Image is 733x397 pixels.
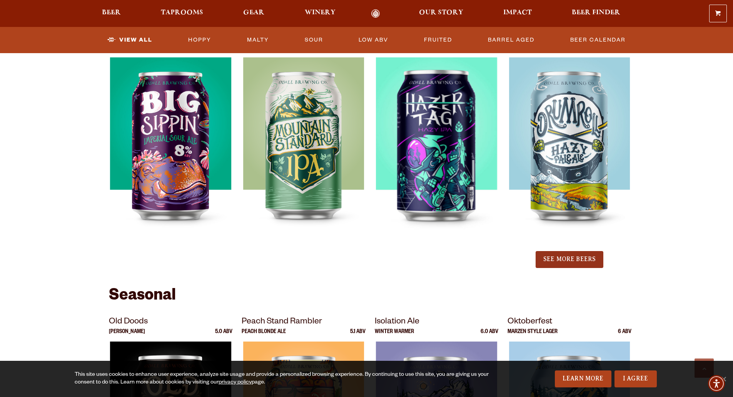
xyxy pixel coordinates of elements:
[110,57,231,250] img: Big Sippin’
[305,10,336,16] span: Winery
[375,31,499,250] a: Hazer Tag Hazy IPA 6 ABV Hazer Tag Hazer Tag
[567,31,629,49] a: Beer Calendar
[503,10,532,16] span: Impact
[509,57,630,250] img: Drumroll
[356,31,391,49] a: Low ABV
[498,9,537,18] a: Impact
[555,370,611,387] a: Learn More
[421,31,455,49] a: Fruited
[567,9,625,18] a: Beer Finder
[572,10,620,16] span: Beer Finder
[361,9,390,18] a: Odell Home
[708,375,725,392] div: Accessibility Menu
[485,31,538,49] a: Barrel Aged
[419,10,463,16] span: Our Story
[215,329,232,342] p: 5.0 ABV
[244,31,272,49] a: Malty
[242,329,286,342] p: Peach Blonde Ale
[376,57,497,250] img: Hazer Tag
[104,31,155,49] a: View All
[97,9,126,18] a: Beer
[375,315,499,329] p: Isolation Ale
[243,10,264,16] span: Gear
[109,315,233,329] p: Old Doods
[161,10,203,16] span: Taprooms
[414,9,468,18] a: Our Story
[238,9,269,18] a: Gear
[350,329,366,342] p: 5.1 ABV
[243,57,364,250] img: Mountain Standard
[219,380,252,386] a: privacy policy
[618,329,631,342] p: 6 ABV
[481,329,498,342] p: 6.0 ABV
[695,358,714,378] a: Scroll to top
[156,9,208,18] a: Taprooms
[185,31,214,49] a: Hoppy
[109,31,233,250] a: Big Sippin’ Imperial Sour Ale 8.0 ABV Big Sippin’ Big Sippin’
[614,370,657,387] a: I Agree
[508,31,631,250] a: Drumroll Hazy Pale Ale 5 ABV Drumroll Drumroll
[300,9,341,18] a: Winery
[375,329,414,342] p: Winter Warmer
[302,31,326,49] a: Sour
[508,315,631,329] p: Oktoberfest
[109,288,624,306] h2: Seasonal
[508,329,558,342] p: Marzen Style Lager
[536,251,603,268] button: See More Beers
[242,315,366,329] p: Peach Stand Rambler
[102,10,121,16] span: Beer
[109,329,145,342] p: [PERSON_NAME]
[242,31,366,250] a: Mountain Standard Mountain Style IPA 6.5 ABV Mountain Standard Mountain Standard
[75,371,491,387] div: This site uses cookies to enhance user experience, analyze site usage and provide a personalized ...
